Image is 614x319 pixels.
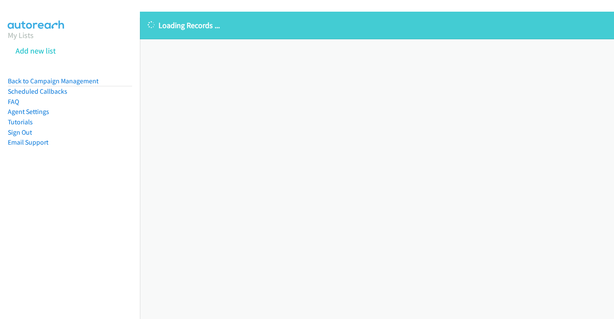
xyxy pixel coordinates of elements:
[8,128,32,136] a: Sign Out
[16,46,56,56] a: Add new list
[8,87,67,95] a: Scheduled Callbacks
[8,30,34,40] a: My Lists
[8,77,98,85] a: Back to Campaign Management
[8,118,33,126] a: Tutorials
[148,19,606,31] p: Loading Records ...
[8,138,48,146] a: Email Support
[8,98,19,106] a: FAQ
[8,107,49,116] a: Agent Settings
